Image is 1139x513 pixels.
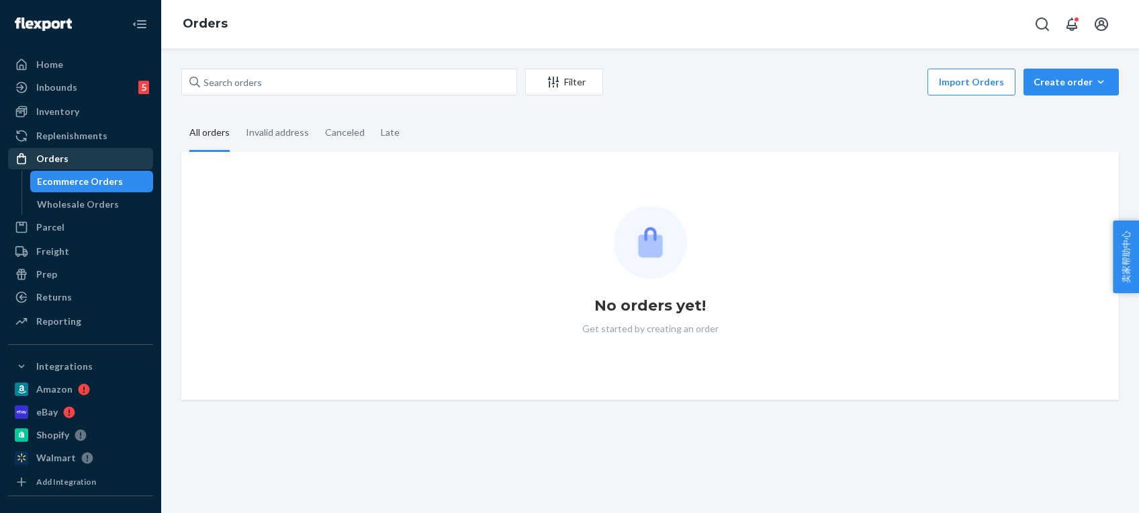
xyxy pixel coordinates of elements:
div: Create order [1034,75,1109,89]
div: Filter [526,75,602,89]
div: Late [381,115,400,150]
a: Parcel [8,216,153,238]
div: Walmart [36,451,76,465]
div: Shopify [36,428,69,442]
a: Amazon [8,379,153,400]
img: Flexport logo [15,17,72,31]
div: Add Integration [36,476,96,487]
p: Get started by creating an order [582,322,719,336]
button: Integrations [8,356,153,377]
div: Parcel [36,221,64,234]
a: Home [8,54,153,75]
a: Add Integration [8,474,153,490]
a: Prep [8,264,153,285]
a: Inventory [8,101,153,122]
div: Amazon [36,383,73,396]
div: Inbounds [36,81,77,94]
button: 卖家帮助中心 [1113,221,1139,293]
button: Close Navigation [126,11,153,38]
div: Replenishments [36,129,107,143]
a: Replenishments [8,125,153,147]
div: eBay [36,405,58,419]
button: Open notifications [1058,11,1085,38]
a: Orders [8,148,153,169]
div: Inventory [36,105,79,118]
div: Canceled [325,115,365,150]
input: Search orders [181,69,517,95]
div: Invalid address [246,115,309,150]
div: Orders [36,152,69,165]
a: Ecommerce Orders [30,171,154,192]
button: Create order [1023,69,1119,95]
a: Freight [8,241,153,262]
a: Shopify [8,424,153,446]
div: 5 [138,81,149,94]
div: Prep [36,268,57,281]
button: Open account menu [1088,11,1115,38]
button: Import Orders [927,69,1015,95]
div: Home [36,58,63,71]
div: Reporting [36,315,81,328]
h1: No orders yet! [594,295,706,317]
div: Returns [36,290,72,304]
a: Inbounds5 [8,77,153,98]
div: Freight [36,245,69,258]
button: Filter [525,69,603,95]
button: Open Search Box [1029,11,1056,38]
ol: breadcrumbs [172,5,238,44]
div: Integrations [36,360,93,373]
a: eBay [8,401,153,423]
img: Empty list [614,206,687,279]
a: Wholesale Orders [30,194,154,215]
a: Returns [8,286,153,308]
div: Ecommerce Orders [37,175,123,188]
div: Wholesale Orders [37,198,119,211]
a: Reporting [8,311,153,332]
a: Orders [183,16,228,31]
div: All orders [189,115,230,152]
a: Walmart [8,447,153,469]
